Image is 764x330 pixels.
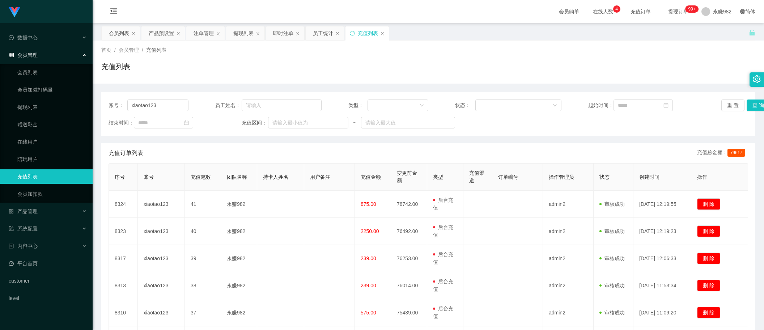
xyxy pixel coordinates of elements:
a: 会员列表 [17,65,87,80]
span: 产品管理 [9,208,38,214]
span: 提现订单 [665,9,692,14]
td: 8317 [109,245,138,272]
span: 操作 [697,174,707,180]
td: 永赚982 [221,191,257,218]
i: 图标: close [256,31,260,36]
td: 永赚982 [221,218,257,245]
span: 序号 [115,174,125,180]
td: admin2 [543,299,594,326]
img: logo.9652507e.png [9,7,20,17]
span: 239.00 [361,283,376,288]
td: [DATE] 12:06:33 [633,245,691,272]
span: 审核成功 [599,201,625,207]
td: 永赚982 [221,272,257,299]
i: 图标: close [216,31,220,36]
i: 图标: close [296,31,300,36]
span: 状态： [455,102,476,109]
div: 员工统计 [313,26,333,40]
span: 充值列表 [146,47,166,53]
td: admin2 [543,245,594,272]
span: 在线人数 [589,9,617,14]
div: 即时注单 [273,26,293,40]
span: 审核成功 [599,283,625,288]
a: 赠送彩金 [17,117,87,132]
i: 图标: check-circle-o [9,35,14,40]
h1: 充值列表 [101,61,130,72]
a: 在线用户 [17,135,87,149]
span: 后台充值 [433,197,453,211]
span: 充值订单 [627,9,654,14]
i: 图标: close [131,31,136,36]
td: admin2 [543,218,594,245]
a: 提现列表 [17,100,87,114]
span: 订单编号 [498,174,518,180]
td: 40 [185,218,221,245]
span: 充值订单列表 [109,149,143,157]
span: 后台充值 [433,306,453,319]
p: 4 [615,5,618,13]
td: 37 [185,299,221,326]
i: 图标: calendar [663,103,668,108]
i: 图标: menu-fold [101,0,126,24]
span: 审核成功 [599,228,625,234]
td: 38 [185,272,221,299]
input: 请输入最小值为 [268,117,348,128]
span: 起始时间： [588,102,614,109]
span: / [142,47,143,53]
i: 图标: close [380,31,385,36]
span: / [114,47,116,53]
i: 图标: close [176,31,181,36]
span: 首页 [101,47,111,53]
span: 员工姓名： [215,102,242,109]
span: 会员管理 [119,47,139,53]
span: 575.00 [361,310,376,316]
td: xiaotao123 [138,245,185,272]
span: 充值区间： [242,119,268,127]
i: 图标: close [335,31,340,36]
i: 图标: profile [9,244,14,249]
span: 创建时间 [639,174,659,180]
span: 用户备注 [310,174,330,180]
div: 充值列表 [358,26,378,40]
i: 图标: table [9,52,14,58]
td: 8323 [109,218,138,245]
span: 充值笔数 [191,174,211,180]
td: 8324 [109,191,138,218]
td: [DATE] 12:19:55 [633,191,691,218]
i: 图标: calendar [184,120,189,125]
span: 数据中心 [9,35,38,41]
td: xiaotao123 [138,191,185,218]
td: 39 [185,245,221,272]
div: 充值总金额： [697,149,748,157]
a: customer [9,274,87,288]
td: [DATE] 12:19:23 [633,218,691,245]
i: 图标: down [420,103,424,108]
td: xiaotao123 [138,218,185,245]
div: 注单管理 [194,26,214,40]
span: 类型： [348,102,368,109]
span: 结束时间： [109,119,134,127]
span: 操作管理员 [549,174,574,180]
td: admin2 [543,191,594,218]
span: 状态 [599,174,610,180]
td: 76492.00 [391,218,427,245]
td: 永赚982 [221,245,257,272]
td: admin2 [543,272,594,299]
span: 内容中心 [9,243,38,249]
i: 图标: unlock [749,29,755,36]
a: level [9,291,87,305]
span: 充值金额 [361,174,381,180]
span: 系统配置 [9,226,38,232]
span: 审核成功 [599,310,625,316]
button: 删 除 [697,307,720,318]
span: 2250.00 [361,228,379,234]
td: 永赚982 [221,299,257,326]
a: 陪玩用户 [17,152,87,166]
span: 875.00 [361,201,376,207]
span: ~ [348,119,361,127]
td: [DATE] 11:09:20 [633,299,691,326]
td: 75439.00 [391,299,427,326]
div: 产品预设置 [149,26,174,40]
sup: 257 [685,5,698,13]
td: 8313 [109,272,138,299]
